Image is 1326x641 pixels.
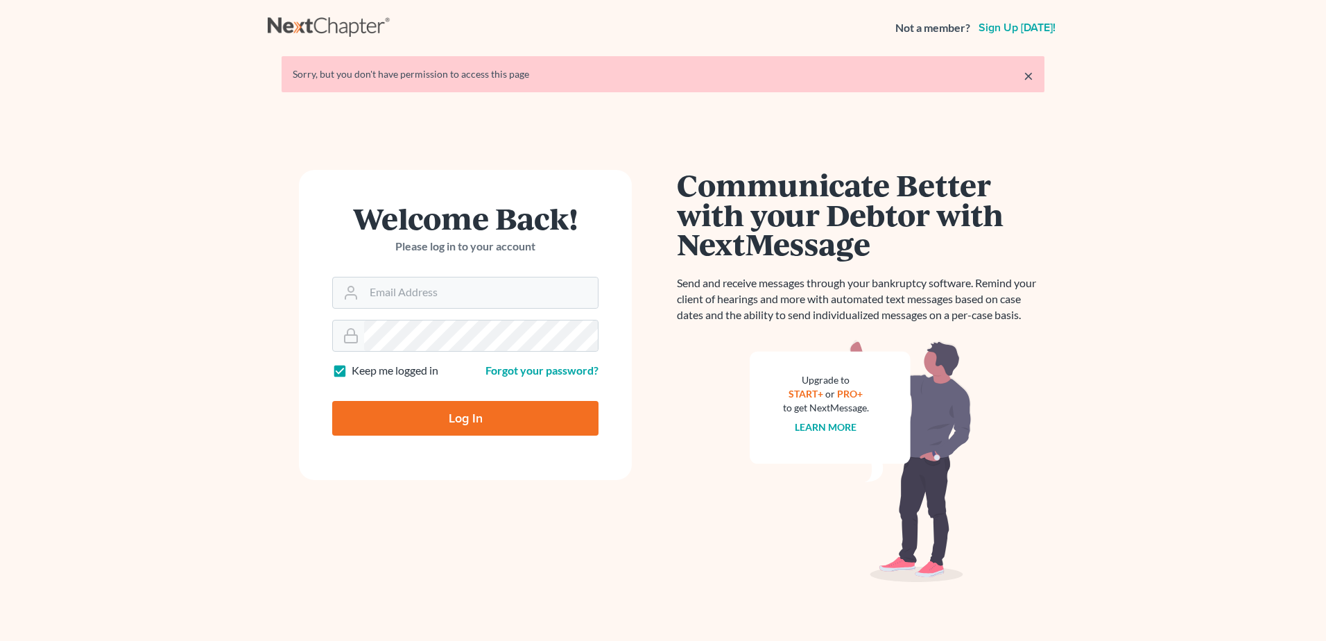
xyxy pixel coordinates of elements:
[826,388,836,400] span: or
[332,239,599,255] p: Please log in to your account
[895,20,970,36] strong: Not a member?
[1024,67,1033,84] a: ×
[795,421,857,433] a: Learn more
[364,277,598,308] input: Email Address
[332,203,599,233] h1: Welcome Back!
[677,170,1044,259] h1: Communicate Better with your Debtor with NextMessage
[976,22,1058,33] a: Sign up [DATE]!
[789,388,824,400] a: START+
[352,363,438,379] label: Keep me logged in
[838,388,863,400] a: PRO+
[783,401,869,415] div: to get NextMessage.
[750,340,972,583] img: nextmessage_bg-59042aed3d76b12b5cd301f8e5b87938c9018125f34e5fa2b7a6b67550977c72.svg
[293,67,1033,81] div: Sorry, but you don't have permission to access this page
[485,364,599,377] a: Forgot your password?
[783,373,869,387] div: Upgrade to
[677,275,1044,323] p: Send and receive messages through your bankruptcy software. Remind your client of hearings and mo...
[332,401,599,436] input: Log In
